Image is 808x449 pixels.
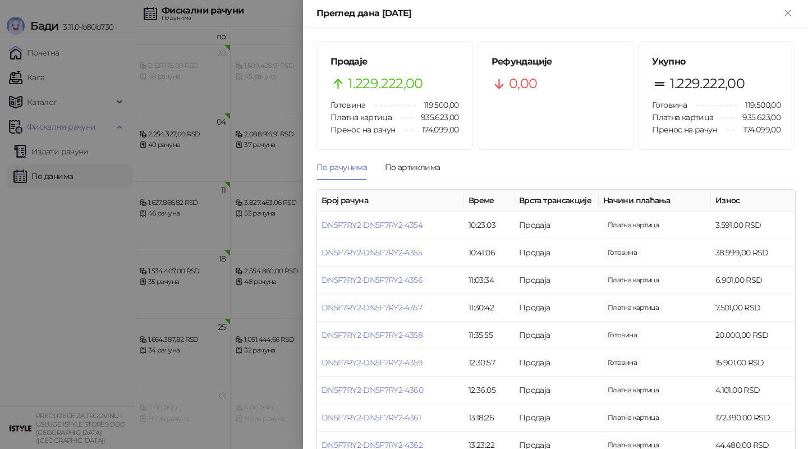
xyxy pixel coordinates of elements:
[464,404,515,432] td: 13:18:26
[711,377,795,404] td: 4.101,00 RSD
[509,73,537,94] span: 0,00
[330,112,392,122] span: Платна картица
[515,294,599,322] td: Продаја
[670,73,745,94] span: 1.229.222,00
[464,322,515,349] td: 11:35:55
[464,239,515,267] td: 10:41:06
[515,190,599,212] th: Врста трансакције
[515,239,599,267] td: Продаја
[652,125,717,135] span: Пренос на рачун
[492,55,620,68] h5: Рефундације
[317,190,464,212] th: Број рачуна
[781,7,795,20] button: Close
[322,385,423,395] a: DN5F7RY2-DN5F7RY2-4360
[603,246,641,259] span: 38.999,00
[652,100,687,110] span: Готовина
[416,99,459,111] span: 119.500,00
[385,161,440,173] div: По артиклима
[515,404,599,432] td: Продаја
[464,377,515,404] td: 12:36:05
[322,358,423,368] a: DN5F7RY2-DN5F7RY2-4359
[464,212,515,239] td: 10:23:03
[603,384,663,396] span: 4.101,00
[515,377,599,404] td: Продаја
[652,55,781,68] h5: Укупно
[711,212,795,239] td: 3.591,00 RSD
[736,123,781,136] span: 174.099,00
[515,322,599,349] td: Продаја
[603,219,663,231] span: 3.591,00
[603,301,663,314] span: 7.501,00
[322,330,423,340] a: DN5F7RY2-DN5F7RY2-4358
[711,322,795,349] td: 20.000,00 RSD
[316,161,367,173] div: По рачунима
[330,100,365,110] span: Готовина
[515,212,599,239] td: Продаја
[711,294,795,322] td: 7.501,00 RSD
[322,248,422,258] a: DN5F7RY2-DN5F7RY2-4355
[515,349,599,377] td: Продаја
[322,275,423,285] a: DN5F7RY2-DN5F7RY2-4356
[652,112,713,122] span: Платна картица
[515,267,599,294] td: Продаја
[711,267,795,294] td: 6.901,00 RSD
[464,190,515,212] th: Време
[734,111,781,123] span: 935.623,00
[322,413,421,423] a: DN5F7RY2-DN5F7RY2-4361
[414,123,459,136] span: 174.099,00
[322,220,423,230] a: DN5F7RY2-DN5F7RY2-4354
[603,411,663,424] span: 172.390,00
[711,190,795,212] th: Износ
[711,349,795,377] td: 15.901,00 RSD
[464,294,515,322] td: 11:30:42
[330,55,459,68] h5: Продаје
[711,404,795,432] td: 172.390,00 RSD
[599,190,711,212] th: Начини плаћања
[603,356,641,369] span: 15.901,00
[464,349,515,377] td: 12:30:57
[464,267,515,294] td: 11:03:34
[330,125,395,135] span: Пренос на рачун
[316,7,781,20] div: Преглед дана [DATE]
[322,303,422,313] a: DN5F7RY2-DN5F7RY2-4357
[603,274,663,286] span: 6.901,00
[348,73,423,94] span: 1.229.222,00
[711,239,795,267] td: 38.999,00 RSD
[603,329,641,341] span: 20.000,00
[413,111,459,123] span: 935.623,00
[737,99,781,111] span: 119.500,00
